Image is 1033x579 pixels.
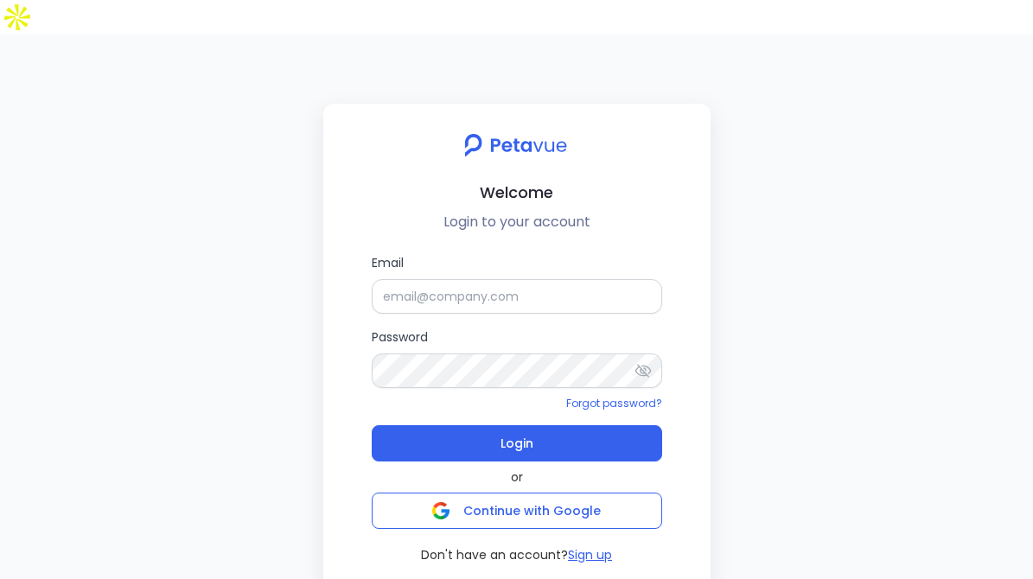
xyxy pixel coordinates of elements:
[372,328,662,388] label: Password
[454,124,579,166] img: petavue logo
[337,180,697,205] h2: Welcome
[372,279,662,314] input: Email
[337,212,697,232] p: Login to your account
[568,546,612,563] button: Sign up
[566,396,662,410] a: Forgot password?
[372,425,662,461] button: Login
[372,253,662,314] label: Email
[372,493,662,529] button: Continue with Google
[463,502,601,519] span: Continue with Google
[501,431,533,455] span: Login
[372,353,662,388] input: Password
[421,546,568,563] span: Don't have an account?
[511,468,523,486] span: or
